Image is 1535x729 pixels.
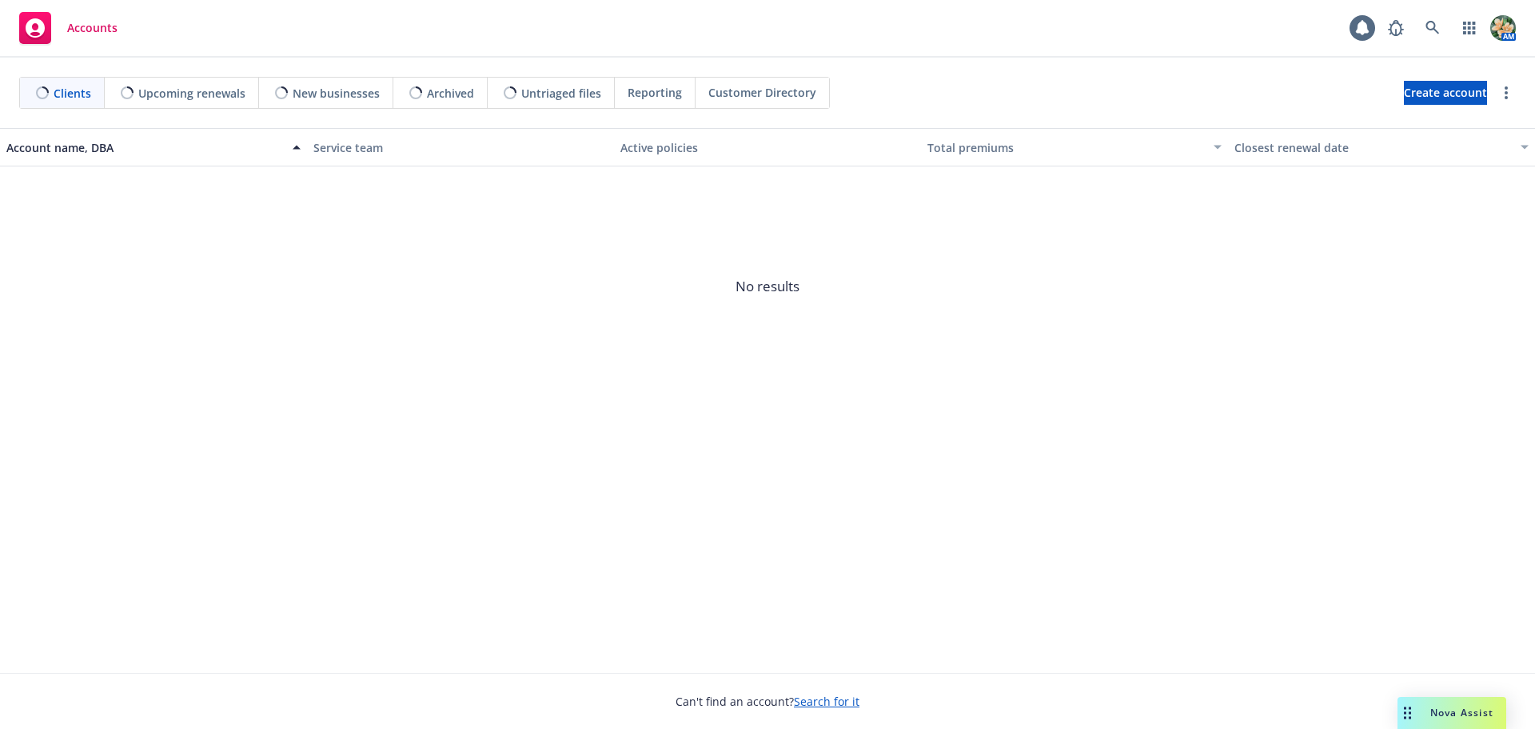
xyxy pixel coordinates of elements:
img: photo [1490,15,1516,41]
span: Customer Directory [708,84,816,101]
span: Untriaged files [521,85,601,102]
span: Reporting [628,84,682,101]
button: Closest renewal date [1228,128,1535,166]
div: Service team [313,139,608,156]
span: Nova Assist [1430,706,1493,719]
a: Report a Bug [1380,12,1412,44]
div: Drag to move [1397,697,1417,729]
button: Active policies [614,128,921,166]
div: Active policies [620,139,915,156]
button: Service team [307,128,614,166]
div: Total premiums [927,139,1204,156]
span: Create account [1404,78,1487,108]
span: Archived [427,85,474,102]
span: New businesses [293,85,380,102]
div: Account name, DBA [6,139,283,156]
a: Switch app [1453,12,1485,44]
span: Can't find an account? [676,693,859,710]
a: Accounts [13,6,124,50]
a: Create account [1404,81,1487,105]
span: Accounts [67,22,118,34]
button: Total premiums [921,128,1228,166]
div: Closest renewal date [1234,139,1511,156]
a: more [1497,83,1516,102]
button: Nova Assist [1397,697,1506,729]
a: Search [1417,12,1449,44]
span: Clients [54,85,91,102]
span: Upcoming renewals [138,85,245,102]
a: Search for it [794,694,859,709]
